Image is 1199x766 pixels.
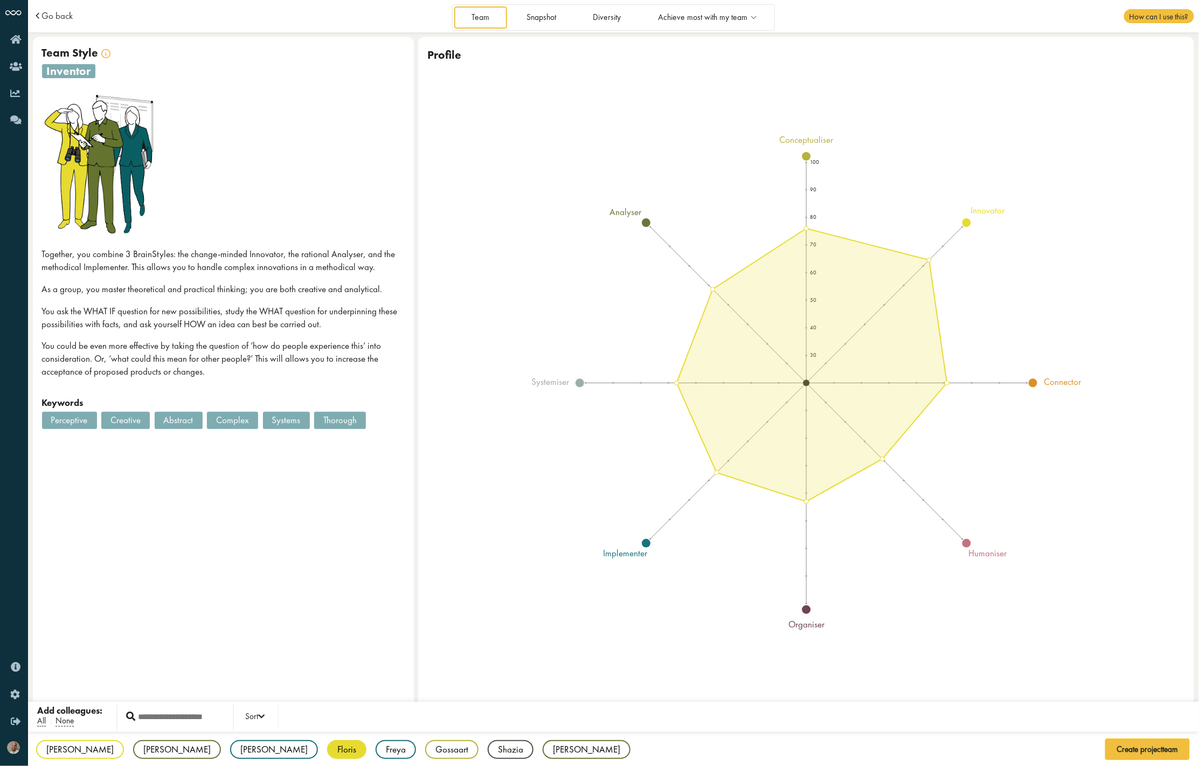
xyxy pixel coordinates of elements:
a: Snapshot [509,6,573,29]
p: Together, you combine 3 BrainStyles: the change-minded Innovator, the rational Analyser, and the ... [42,248,405,274]
div: Abstract [155,412,203,429]
img: info.svg [101,49,110,58]
span: All [37,715,46,727]
div: [PERSON_NAME] [36,740,124,759]
button: Create projectteam [1105,739,1190,760]
div: Complex [207,412,258,429]
div: Floris [327,740,366,759]
img: inventor.png [42,92,158,234]
tspan: innovator [971,205,1005,217]
a: Team [454,6,507,29]
span: Achieve most with my team [658,13,747,22]
tspan: conceptualiser [779,134,834,146]
div: Freya [376,740,416,759]
a: Diversity [576,6,639,29]
span: Profile [427,47,461,62]
div: [PERSON_NAME] [543,740,630,759]
div: Shazia [488,740,533,759]
div: Add colleagues: [37,705,102,717]
tspan: humaniser [968,547,1007,559]
text: 100 [810,158,819,165]
div: [PERSON_NAME] [230,740,318,759]
tspan: systemiser [531,376,570,388]
tspan: implementer [603,547,648,559]
tspan: connector [1044,376,1082,388]
div: Sort [245,710,265,723]
a: Achieve most with my team [641,6,773,29]
span: inventor [42,64,95,78]
text: 80 [810,213,816,220]
p: You could be even more effective by taking the question of ‘how do people experience this’ into c... [42,340,405,378]
div: Thorough [314,412,366,429]
span: None [56,715,74,727]
span: Team Style [42,45,99,60]
p: As a group, you master theoretical and practical thinking; you are both creative and analytical. [42,283,405,296]
tspan: analyser [609,206,642,218]
text: 90 [810,186,816,193]
div: Systems [263,412,310,429]
div: Perceptive [42,412,97,429]
strong: Keywords [42,397,84,409]
div: Creative [101,412,150,429]
div: Gossaart [425,740,479,759]
tspan: organiser [788,618,825,630]
p: You ask the WHAT IF question for new possibilities, study the WHAT question for underpinning thes... [42,305,405,331]
span: How can I use this? [1124,9,1194,23]
div: [PERSON_NAME] [133,740,221,759]
a: Go back [41,11,73,20]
